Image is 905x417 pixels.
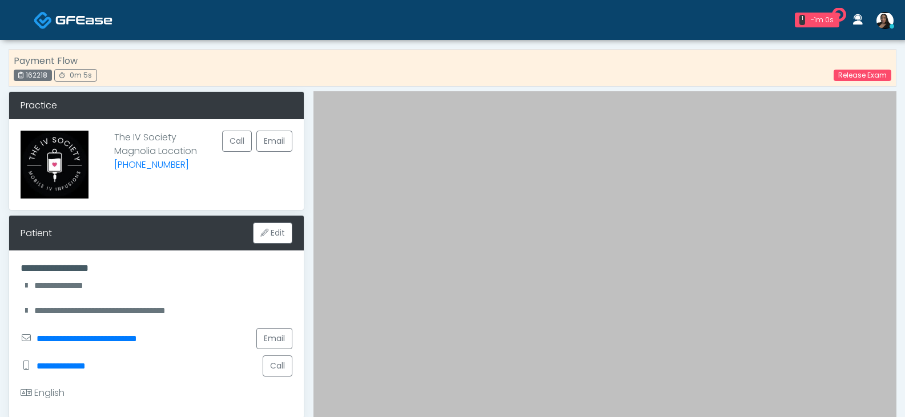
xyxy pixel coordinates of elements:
[114,131,197,189] p: The IV Society Magnolia Location
[788,8,846,32] a: 1 -1m 0s
[810,15,835,25] div: -1m 0s
[14,54,78,67] strong: Payment Flow
[21,226,52,240] div: Patient
[799,15,805,25] div: 1
[253,222,292,244] button: Edit
[834,70,891,81] a: Release Exam
[9,92,304,119] div: Practice
[21,386,65,400] div: English
[70,70,92,80] span: 0m 5s
[263,355,292,376] button: Call
[256,328,292,349] a: Email
[34,11,53,30] img: Docovia
[14,70,52,81] div: 162218
[114,158,189,171] a: [PHONE_NUMBER]
[222,131,252,152] button: Call
[21,131,89,199] img: Provider image
[876,12,894,29] img: Veronica Weatherspoon
[256,131,292,152] a: Email
[55,14,112,26] img: Docovia
[34,1,112,38] a: Docovia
